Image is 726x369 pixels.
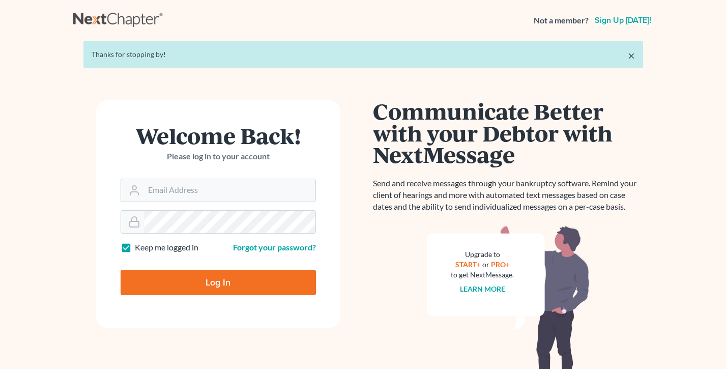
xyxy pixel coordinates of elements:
span: or [482,260,489,269]
p: Please log in to your account [121,151,316,162]
a: Sign up [DATE]! [593,16,653,24]
h1: Communicate Better with your Debtor with NextMessage [373,100,643,165]
input: Log In [121,270,316,295]
a: Forgot your password? [233,242,316,252]
a: Learn more [460,285,505,293]
div: to get NextMessage. [451,270,514,280]
a: START+ [455,260,481,269]
h1: Welcome Back! [121,125,316,147]
strong: Not a member? [534,15,589,26]
div: Upgrade to [451,249,514,260]
label: Keep me logged in [135,242,198,253]
a: PRO+ [491,260,510,269]
input: Email Address [144,179,315,202]
div: Thanks for stopping by! [92,49,635,60]
a: × [628,49,635,62]
p: Send and receive messages through your bankruptcy software. Remind your client of hearings and mo... [373,178,643,213]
